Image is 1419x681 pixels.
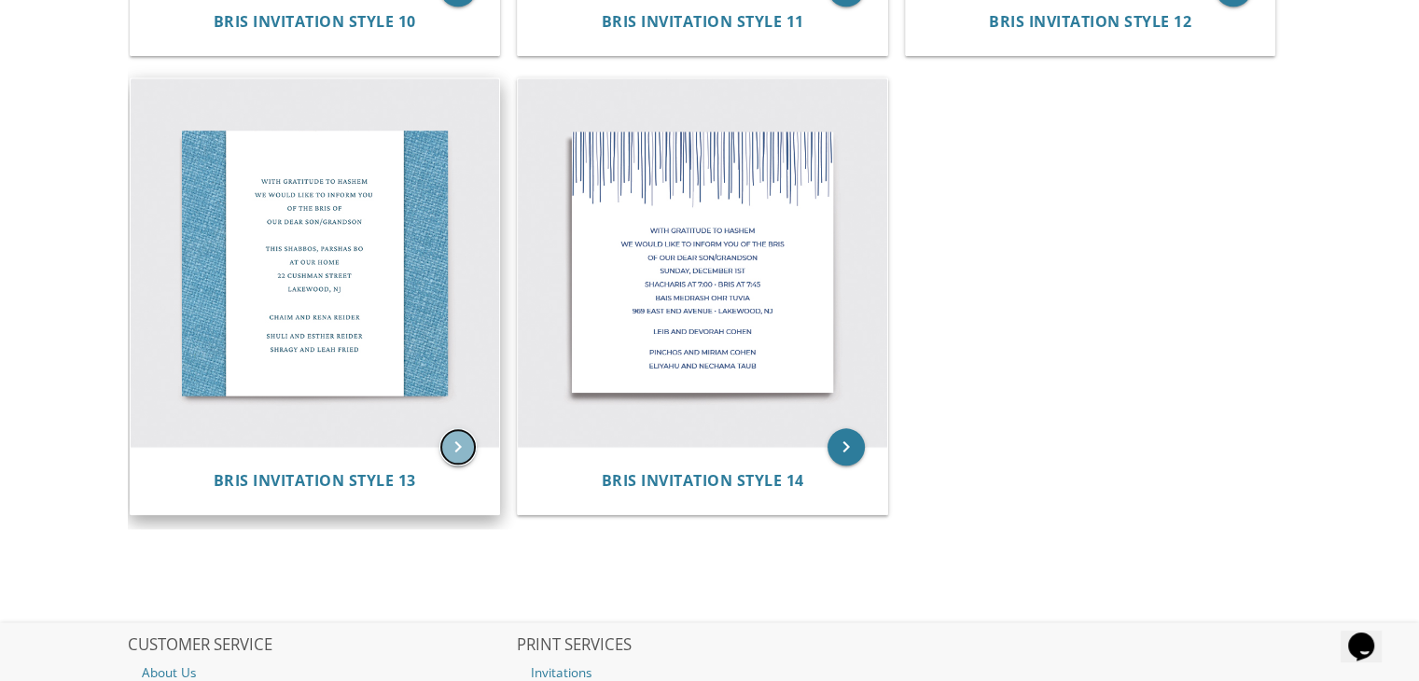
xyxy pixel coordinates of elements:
h2: CUSTOMER SERVICE [128,636,514,655]
span: Bris Invitation Style 11 [601,11,803,32]
span: Bris Invitation Style 10 [214,11,416,32]
a: Bris Invitation Style 14 [601,472,803,490]
a: Bris Invitation Style 13 [214,472,416,490]
a: keyboard_arrow_right [439,428,477,466]
h2: PRINT SERVICES [517,636,903,655]
a: Bris Invitation Style 11 [601,13,803,31]
span: Bris Invitation Style 12 [989,11,1191,32]
span: Bris Invitation Style 13 [214,470,416,491]
a: keyboard_arrow_right [828,428,865,466]
img: Bris Invitation Style 13 [131,78,500,448]
a: Bris Invitation Style 12 [989,13,1191,31]
span: Bris Invitation Style 14 [601,470,803,491]
img: Bris Invitation Style 14 [518,78,887,448]
a: Bris Invitation Style 10 [214,13,416,31]
iframe: chat widget [1341,606,1400,662]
